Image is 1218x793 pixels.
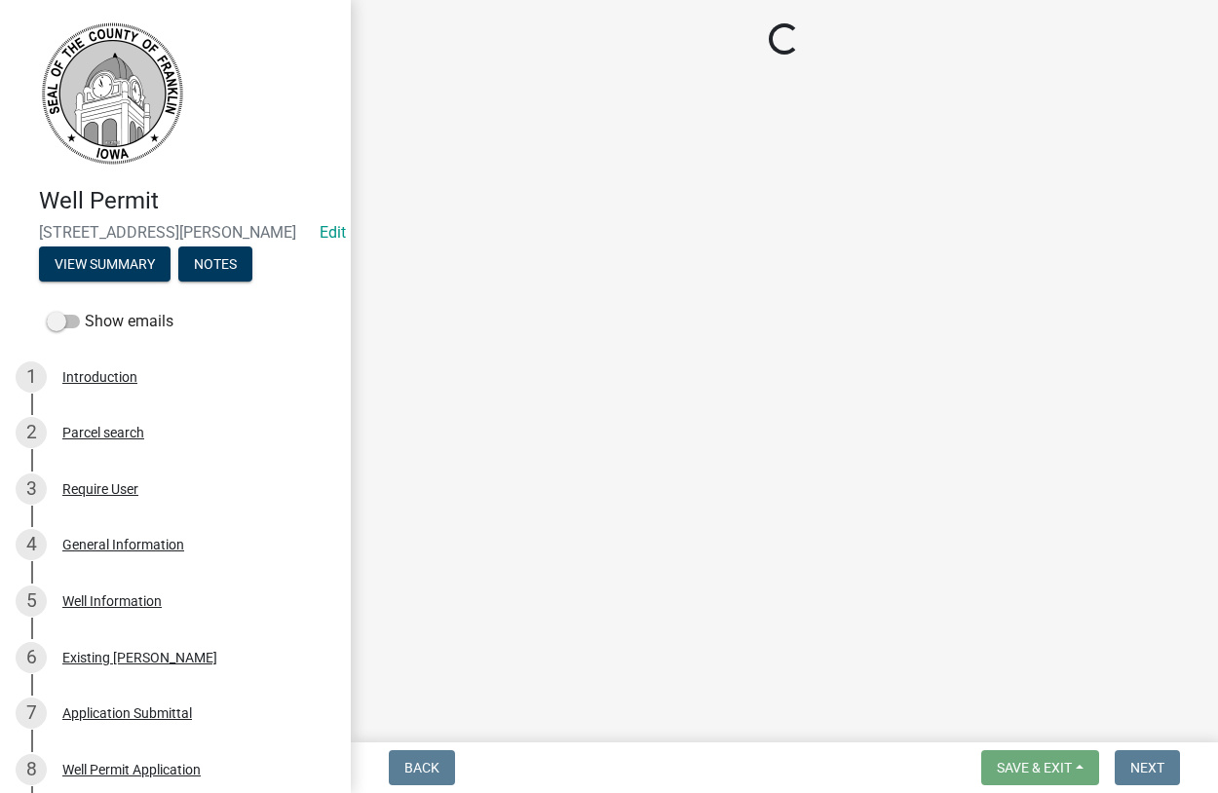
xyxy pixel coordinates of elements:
button: Save & Exit [981,750,1099,785]
div: Existing [PERSON_NAME] [62,651,217,664]
span: Save & Exit [997,760,1072,775]
div: 5 [16,585,47,617]
h4: Well Permit [39,187,335,215]
wm-modal-confirm: Notes [178,257,252,273]
div: 6 [16,642,47,673]
wm-modal-confirm: Edit Application Number [320,223,346,242]
span: Next [1130,760,1164,775]
label: Show emails [47,310,173,333]
button: Next [1115,750,1180,785]
div: Application Submittal [62,706,192,720]
button: Back [389,750,455,785]
button: View Summary [39,246,171,282]
div: Introduction [62,370,137,384]
button: Notes [178,246,252,282]
div: 3 [16,473,47,505]
div: 4 [16,529,47,560]
div: General Information [62,538,184,551]
div: 2 [16,417,47,448]
div: Require User [62,482,138,496]
div: 8 [16,754,47,785]
div: 1 [16,361,47,393]
div: 7 [16,698,47,729]
div: Well Information [62,594,162,608]
a: Edit [320,223,346,242]
wm-modal-confirm: Summary [39,257,171,273]
div: Well Permit Application [62,763,201,776]
div: Parcel search [62,426,144,439]
span: [STREET_ADDRESS][PERSON_NAME] [39,223,312,242]
span: Back [404,760,439,775]
img: Franklin County, Iowa [39,20,185,167]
